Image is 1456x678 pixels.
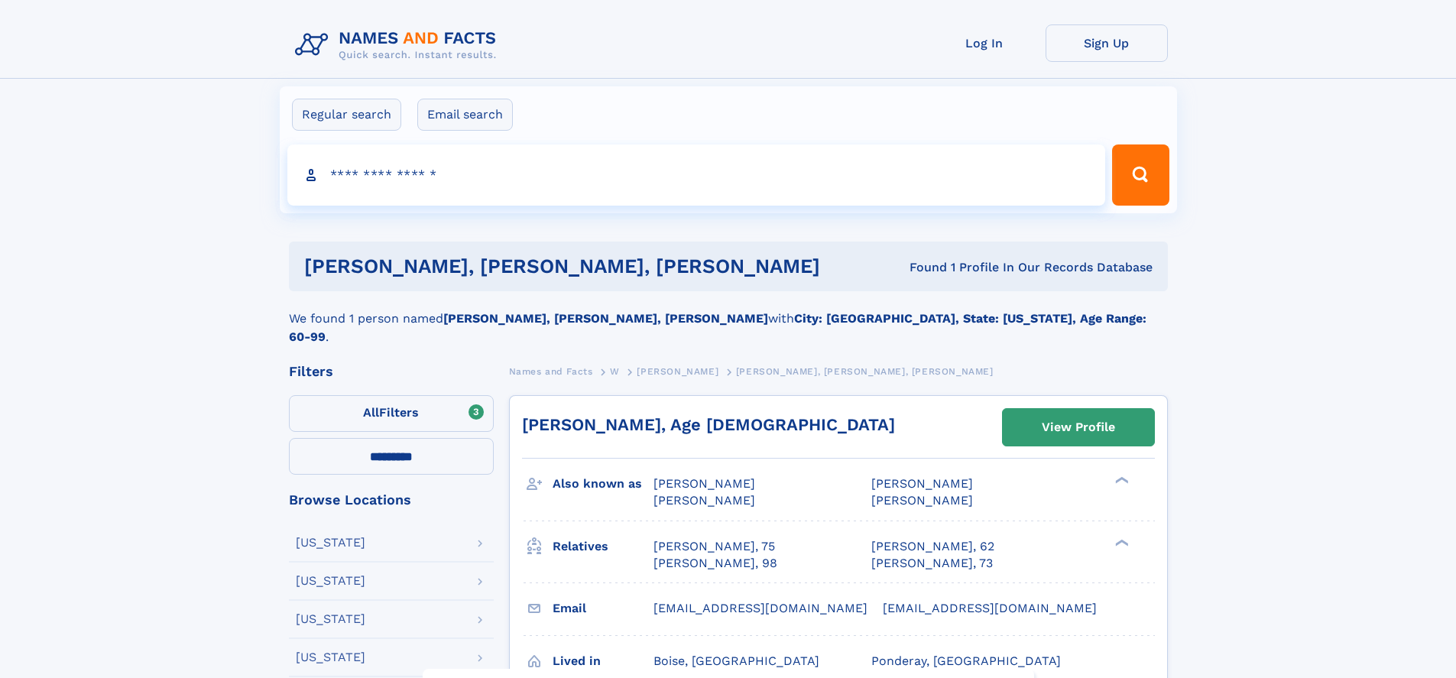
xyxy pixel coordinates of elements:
[883,601,1097,615] span: [EMAIL_ADDRESS][DOMAIN_NAME]
[289,395,494,432] label: Filters
[289,365,494,378] div: Filters
[610,366,620,377] span: W
[653,601,867,615] span: [EMAIL_ADDRESS][DOMAIN_NAME]
[871,538,994,555] a: [PERSON_NAME], 62
[443,311,768,326] b: [PERSON_NAME], [PERSON_NAME], [PERSON_NAME]
[1111,537,1130,547] div: ❯
[553,534,653,560] h3: Relatives
[653,493,755,508] span: [PERSON_NAME]
[289,493,494,507] div: Browse Locations
[1042,410,1115,445] div: View Profile
[289,291,1168,346] div: We found 1 person named with .
[296,613,365,625] div: [US_STATE]
[736,366,994,377] span: [PERSON_NAME], [PERSON_NAME], [PERSON_NAME]
[553,471,653,497] h3: Also known as
[653,476,755,491] span: [PERSON_NAME]
[296,575,365,587] div: [US_STATE]
[610,362,620,381] a: W
[1111,475,1130,485] div: ❯
[637,366,718,377] span: [PERSON_NAME]
[296,651,365,663] div: [US_STATE]
[417,99,513,131] label: Email search
[289,24,509,66] img: Logo Names and Facts
[653,538,775,555] a: [PERSON_NAME], 75
[1046,24,1168,62] a: Sign Up
[292,99,401,131] label: Regular search
[871,493,973,508] span: [PERSON_NAME]
[553,648,653,674] h3: Lived in
[1003,409,1154,446] a: View Profile
[296,537,365,549] div: [US_STATE]
[923,24,1046,62] a: Log In
[289,311,1146,344] b: City: [GEOGRAPHIC_DATA], State: [US_STATE], Age Range: 60-99
[637,362,718,381] a: [PERSON_NAME]
[522,415,895,434] a: [PERSON_NAME], Age [DEMOGRAPHIC_DATA]
[304,257,865,276] h1: [PERSON_NAME], [PERSON_NAME], [PERSON_NAME]
[553,595,653,621] h3: Email
[1112,144,1169,206] button: Search Button
[653,555,777,572] a: [PERSON_NAME], 98
[509,362,593,381] a: Names and Facts
[287,144,1106,206] input: search input
[864,259,1153,276] div: Found 1 Profile In Our Records Database
[363,405,379,420] span: All
[871,476,973,491] span: [PERSON_NAME]
[871,654,1061,668] span: Ponderay, [GEOGRAPHIC_DATA]
[653,654,819,668] span: Boise, [GEOGRAPHIC_DATA]
[871,555,993,572] a: [PERSON_NAME], 73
